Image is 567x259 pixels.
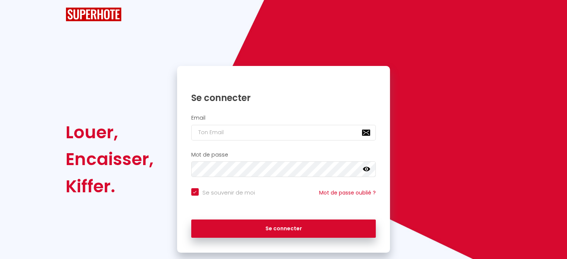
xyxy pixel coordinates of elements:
h2: Mot de passe [191,152,376,158]
a: Mot de passe oublié ? [319,189,376,196]
div: Louer, [66,119,154,146]
h2: Email [191,115,376,121]
button: Se connecter [191,219,376,238]
img: SuperHote logo [66,7,122,21]
div: Encaisser, [66,146,154,173]
input: Ton Email [191,125,376,140]
div: Kiffer. [66,173,154,200]
h1: Se connecter [191,92,376,104]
